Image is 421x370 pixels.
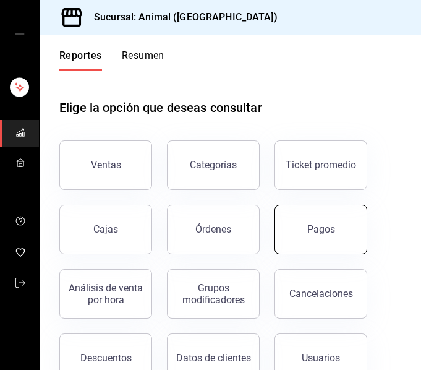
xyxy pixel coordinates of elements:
div: Descuentos [80,352,132,364]
h3: Sucursal: Animal ([GEOGRAPHIC_DATA]) [84,10,278,25]
div: Cancelaciones [289,288,353,299]
div: Categorías [190,159,237,171]
div: Pagos [307,223,335,235]
div: Cajas [93,222,119,237]
button: Órdenes [167,205,260,254]
div: Datos de clientes [176,352,251,364]
button: Grupos modificadores [167,269,260,319]
div: Ticket promedio [286,159,356,171]
h1: Elige la opción que deseas consultar [59,98,262,117]
div: Análisis de venta por hora [67,282,144,306]
button: Pagos [274,205,367,254]
div: navigation tabs [59,49,164,71]
div: Órdenes [195,223,231,235]
button: Resumen [122,49,164,71]
button: Cancelaciones [274,269,367,319]
button: Reportes [59,49,102,71]
button: Ventas [59,140,152,190]
button: Ticket promedio [274,140,367,190]
button: Análisis de venta por hora [59,269,152,319]
div: Usuarios [302,352,340,364]
a: Cajas [59,205,152,254]
div: Grupos modificadores [175,282,252,306]
div: Ventas [91,159,121,171]
button: Categorías [167,140,260,190]
button: open drawer [15,32,25,42]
